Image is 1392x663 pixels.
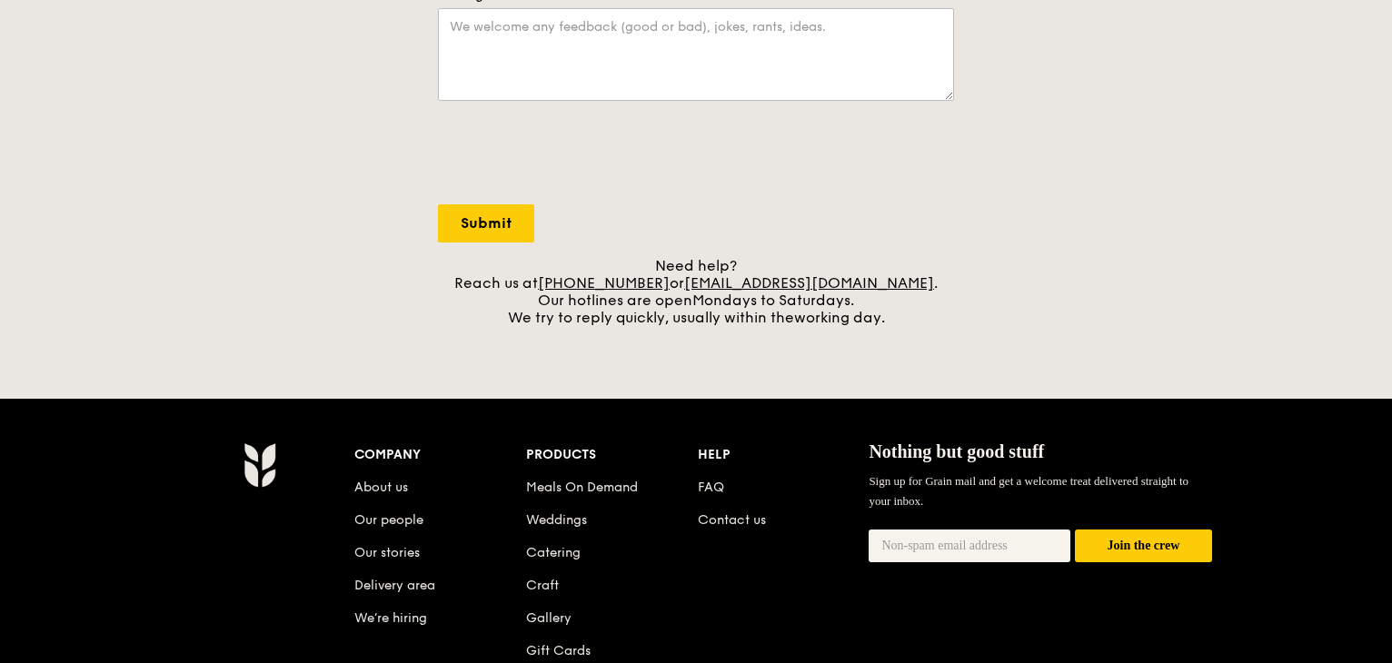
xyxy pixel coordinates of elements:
span: Nothing but good stuff [869,441,1044,461]
a: Our stories [354,545,420,560]
a: Delivery area [354,578,435,593]
div: Help [698,442,870,468]
a: About us [354,480,408,495]
a: [EMAIL_ADDRESS][DOMAIN_NAME] [684,274,934,292]
a: Meals On Demand [526,480,638,495]
div: Products [526,442,698,468]
button: Join the crew [1075,529,1212,563]
a: Catering [526,545,581,560]
a: Craft [526,578,559,593]
a: Gallery [526,610,572,626]
span: Mondays to Saturdays. [692,292,854,309]
a: Our people [354,512,423,528]
span: Sign up for Grain mail and get a welcome treat delivered straight to your inbox. [869,474,1188,508]
input: Submit [438,204,534,242]
a: Gift Cards [526,643,591,658]
iframe: reCAPTCHA [438,119,714,190]
img: Grain [244,442,275,488]
a: Contact us [698,512,766,528]
input: Non-spam email address [869,529,1070,562]
a: [PHONE_NUMBER] [538,274,670,292]
a: FAQ [698,480,724,495]
a: Weddings [526,512,587,528]
span: working day. [794,309,885,326]
div: Company [354,442,526,468]
a: We’re hiring [354,610,427,626]
div: Need help? Reach us at or . Our hotlines are open We try to reply quickly, usually within the [438,257,954,326]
